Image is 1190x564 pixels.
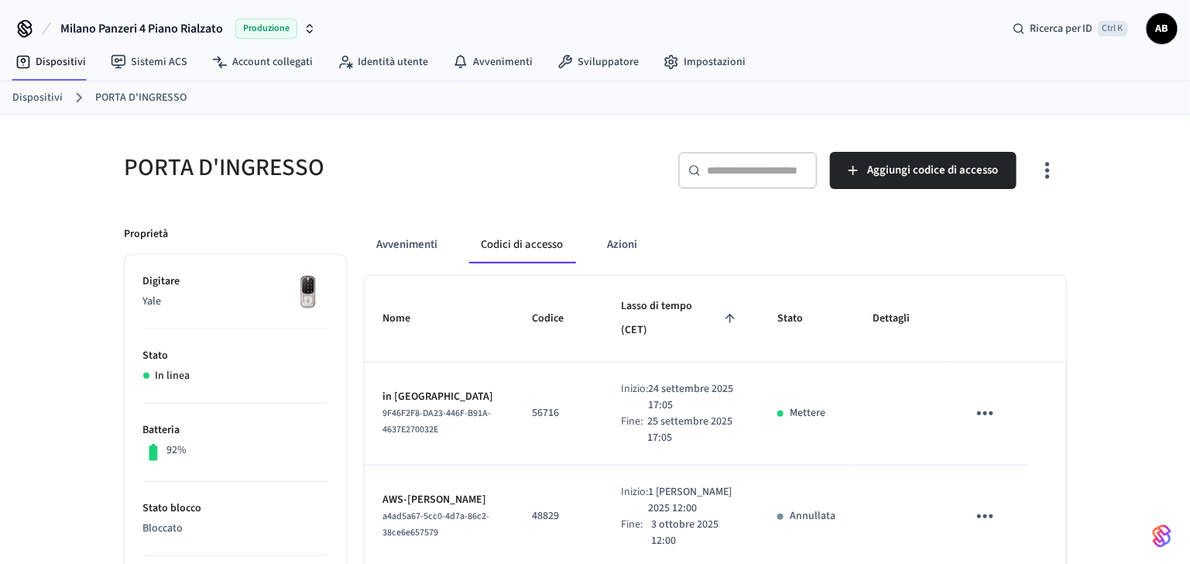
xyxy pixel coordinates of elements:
[867,160,998,181] span: Aggiungi codice di accesso
[1000,15,1140,43] div: Ricerca per IDCtrl K
[684,54,746,70] font: Impostazioni
[383,307,431,331] span: Nome
[578,54,639,70] font: Sviluppatore
[469,226,576,263] button: Codici di accesso
[36,54,86,70] font: Dispositivi
[532,307,564,331] font: Codice
[383,510,490,539] span: a4ad5a67-5cc0-4d7a-86c2-38ce6e657579
[621,294,720,343] font: Lasso di tempo (CET)
[383,407,492,436] span: 9F46F2F8-DA23-446F-B91A-4637E270032E
[12,90,63,106] a: Dispositivi
[95,90,187,106] a: PORTA D'INGRESSO
[3,48,98,76] a: Dispositivi
[1098,21,1128,36] span: Ctrl K
[1147,13,1178,44] button: AB
[98,48,200,76] a: Sistemi ACS
[383,389,496,405] p: in [GEOGRAPHIC_DATA]
[143,348,328,364] p: Stato
[532,508,584,524] p: 48829
[365,226,1066,263] div: Esempio di formica
[621,414,648,446] div: Fine:
[383,307,411,331] font: Nome
[143,521,328,537] p: Bloccato
[648,484,740,517] p: 1 [PERSON_NAME] 2025 12:00
[143,422,328,438] p: Batteria
[200,48,325,76] a: Account collegati
[232,54,313,70] font: Account collegati
[473,54,533,70] font: Avvenimenti
[143,500,328,517] p: Stato blocco
[777,307,803,331] font: Stato
[377,238,438,252] font: Avvenimenti
[777,307,823,331] span: Stato
[532,405,584,421] p: 56716
[532,307,584,331] span: Codice
[143,294,328,310] p: Yale
[358,54,428,70] font: Identità utente
[235,19,297,39] span: Produzione
[325,48,441,76] a: Identità utente
[790,405,825,421] p: Mettere
[383,492,496,508] p: AWS-[PERSON_NAME]
[873,307,930,331] span: Dettagli
[790,508,835,524] p: Annullata
[595,226,650,263] button: Azioni
[830,152,1017,189] button: Aggiungi codice di accesso
[621,294,740,343] span: Lasso di tempo (CET)
[441,48,545,76] a: Avvenimenti
[289,273,328,312] img: Serratura intelligente Wi-Fi con touchscreen Yale Assure, nichel satinato, anteriore
[621,381,648,414] div: Inizio:
[651,48,758,76] a: Impostazioni
[125,226,169,242] p: Proprietà
[1030,21,1093,36] span: Ricerca per ID
[131,54,187,70] font: Sistemi ACS
[125,152,586,184] h5: PORTA D'INGRESSO
[143,273,328,290] p: Digitare
[648,414,740,446] p: 25 settembre 2025 17:05
[545,48,651,76] a: Sviluppatore
[648,381,740,414] p: 24 settembre 2025 17:05
[621,484,648,517] div: Inizio:
[166,442,187,459] p: 92%
[1148,15,1176,43] span: AB
[873,307,910,331] font: Dettagli
[1153,524,1171,549] img: SeamLogoGradient.69752ec5.svg
[156,368,190,384] p: In linea
[621,517,651,549] div: Fine:
[60,19,223,38] span: Milano Panzeri 4 Piano Rialzato
[652,517,741,549] p: 3 ottobre 2025 12:00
